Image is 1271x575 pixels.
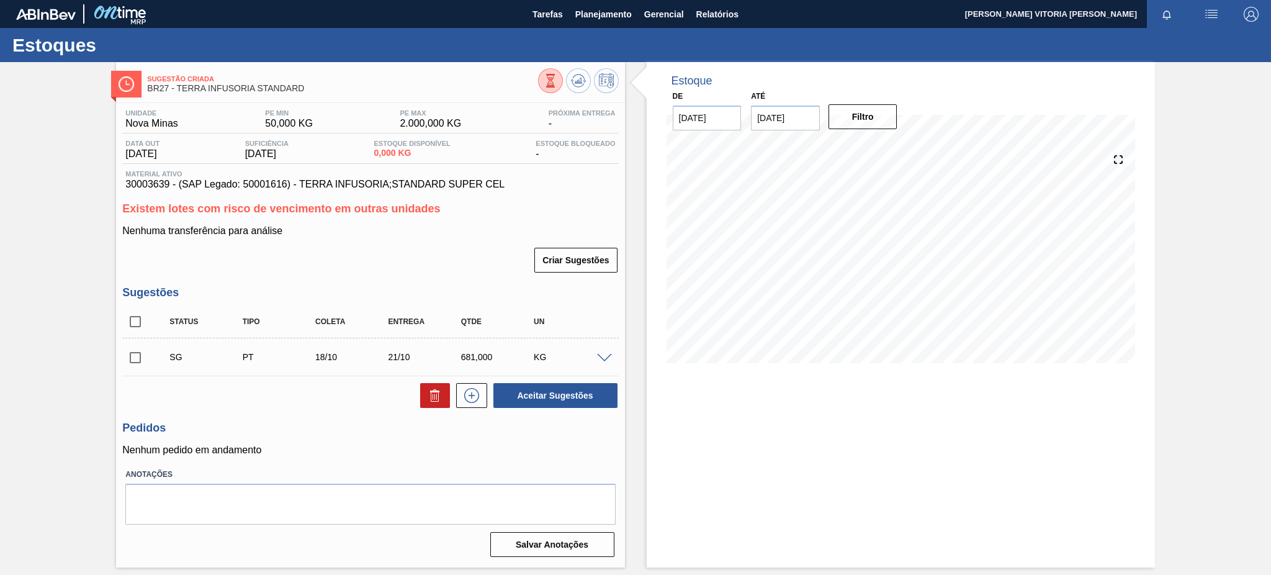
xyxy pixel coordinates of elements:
[534,248,617,273] button: Criar Sugestões
[122,422,618,435] h3: Pedidos
[696,7,739,22] span: Relatórios
[673,92,683,101] label: De
[532,7,563,22] span: Tarefas
[125,140,159,147] span: Data out
[575,7,632,22] span: Planejamento
[538,68,563,93] button: Visão Geral dos Estoques
[385,352,467,362] div: 21/10/2025
[751,92,765,101] label: Até
[122,202,440,215] span: Existem lotes com risco de vencimento em outras unidades
[240,317,321,326] div: Tipo
[829,104,897,129] button: Filtro
[385,317,467,326] div: Entrega
[147,75,537,83] span: Sugestão Criada
[493,383,618,408] button: Aceitar Sugestões
[166,317,248,326] div: Status
[1147,6,1187,23] button: Notificações
[644,7,684,22] span: Gerencial
[458,317,540,326] div: Qtde
[12,38,233,52] h1: Estoques
[125,118,177,129] span: Nova Minas
[536,140,615,147] span: Estoque Bloqueado
[594,68,619,93] button: Programar Estoque
[312,352,394,362] div: 18/10/2025
[16,9,76,20] img: TNhmsLtSVTkK8tSr43FrP2fwEKptu5GPRR3wAAAABJRU5ErkJggg==
[240,352,321,362] div: Pedido de Transferência
[531,352,613,362] div: KG
[532,140,618,160] div: -
[245,148,289,160] span: [DATE]
[122,286,618,299] h3: Sugestões
[673,106,742,130] input: dd/mm/yyyy
[536,247,618,274] div: Criar Sugestões
[374,148,450,158] span: 0,000 KG
[671,75,712,88] div: Estoque
[125,148,159,160] span: [DATE]
[414,383,450,408] div: Excluir Sugestões
[751,106,820,130] input: dd/mm/yyyy
[122,225,618,237] p: Nenhuma transferência para análise
[374,140,450,147] span: Estoque Disponível
[147,84,537,93] span: BR27 - TERRA INFUSORIA STANDARD
[566,68,591,93] button: Atualizar Gráfico
[265,118,313,129] span: 50,000 KG
[166,352,248,362] div: Sugestão Criada
[265,109,313,117] span: PE MIN
[546,109,619,129] div: -
[1244,7,1259,22] img: Logout
[1204,7,1219,22] img: userActions
[125,466,615,484] label: Anotações
[490,532,614,557] button: Salvar Anotações
[487,382,619,409] div: Aceitar Sugestões
[119,76,134,92] img: Ícone
[122,445,618,456] p: Nenhum pedido em andamento
[531,317,613,326] div: UN
[312,317,394,326] div: Coleta
[400,109,461,117] span: PE MAX
[125,109,177,117] span: Unidade
[245,140,289,147] span: Suficiência
[450,383,487,408] div: Nova sugestão
[125,179,615,190] span: 30003639 - (SAP Legado: 50001616) - TERRA INFUSORIA;STANDARD SUPER CEL
[458,352,540,362] div: 681,000
[549,109,616,117] span: Próxima Entrega
[125,170,615,178] span: Material ativo
[400,118,461,129] span: 2.000,000 KG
